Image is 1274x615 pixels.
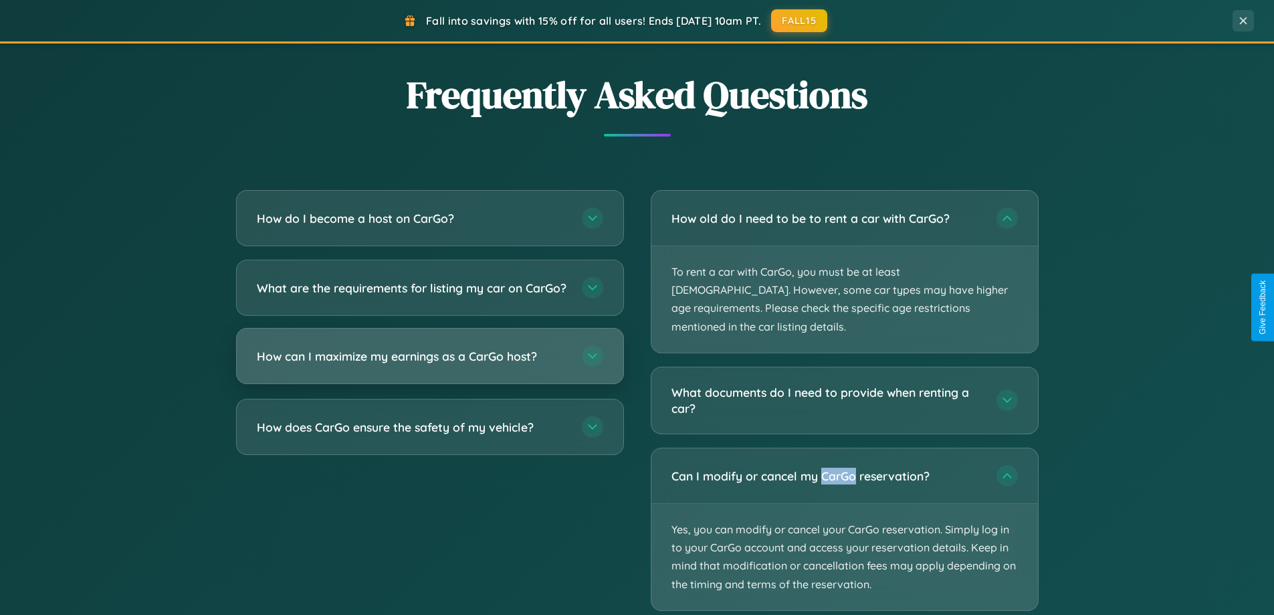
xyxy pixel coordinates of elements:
h3: How can I maximize my earnings as a CarGo host? [257,348,568,365]
p: Yes, you can modify or cancel your CarGo reservation. Simply log in to your CarGo account and acc... [651,504,1038,610]
h3: Can I modify or cancel my CarGo reservation? [671,468,983,485]
h2: Frequently Asked Questions [236,69,1039,120]
div: Give Feedback [1258,280,1267,335]
h3: What are the requirements for listing my car on CarGo? [257,280,568,296]
h3: What documents do I need to provide when renting a car? [671,384,983,417]
p: To rent a car with CarGo, you must be at least [DEMOGRAPHIC_DATA]. However, some car types may ha... [651,246,1038,353]
button: FALL15 [771,9,827,32]
span: Fall into savings with 15% off for all users! Ends [DATE] 10am PT. [426,14,761,27]
h3: How do I become a host on CarGo? [257,210,568,227]
h3: How old do I need to be to rent a car with CarGo? [671,210,983,227]
h3: How does CarGo ensure the safety of my vehicle? [257,419,568,436]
